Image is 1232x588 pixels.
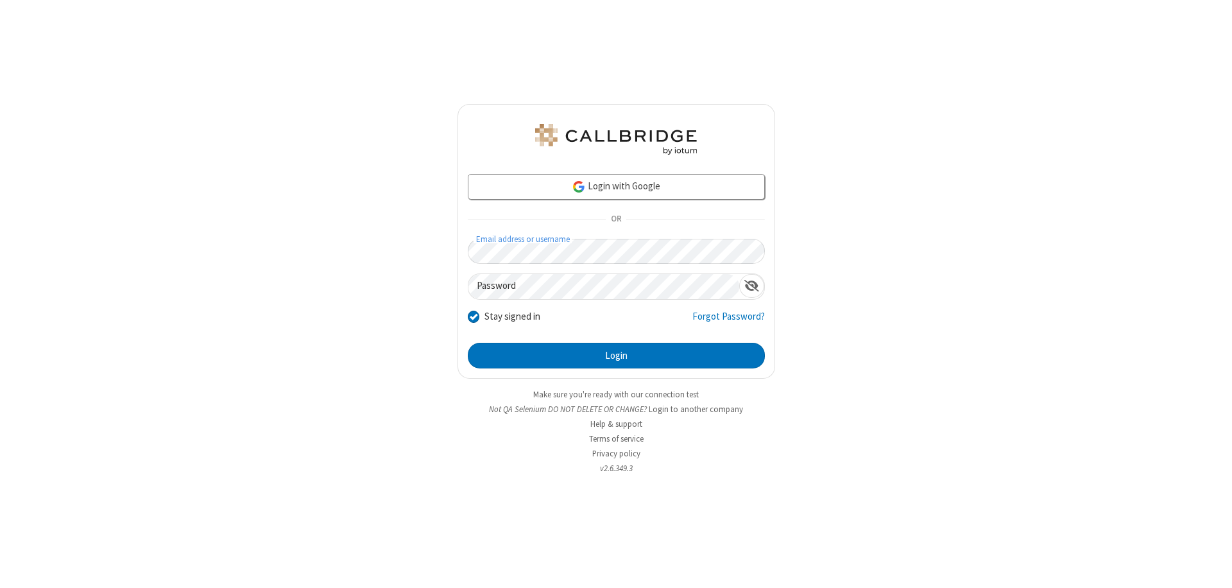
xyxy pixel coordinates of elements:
span: OR [606,211,626,229]
button: Login [468,343,765,368]
a: Login with Google [468,174,765,200]
div: Show password [739,274,764,298]
li: v2.6.349.3 [458,462,775,474]
label: Stay signed in [484,309,540,324]
input: Password [468,274,739,299]
li: Not QA Selenium DO NOT DELETE OR CHANGE? [458,403,775,415]
a: Privacy policy [592,448,640,459]
a: Forgot Password? [692,309,765,334]
a: Make sure you're ready with our connection test [533,389,699,400]
input: Email address or username [468,239,765,264]
a: Help & support [590,419,642,429]
img: QA Selenium DO NOT DELETE OR CHANGE [533,124,699,155]
a: Terms of service [589,433,644,444]
button: Login to another company [649,403,743,415]
img: google-icon.png [572,180,586,194]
